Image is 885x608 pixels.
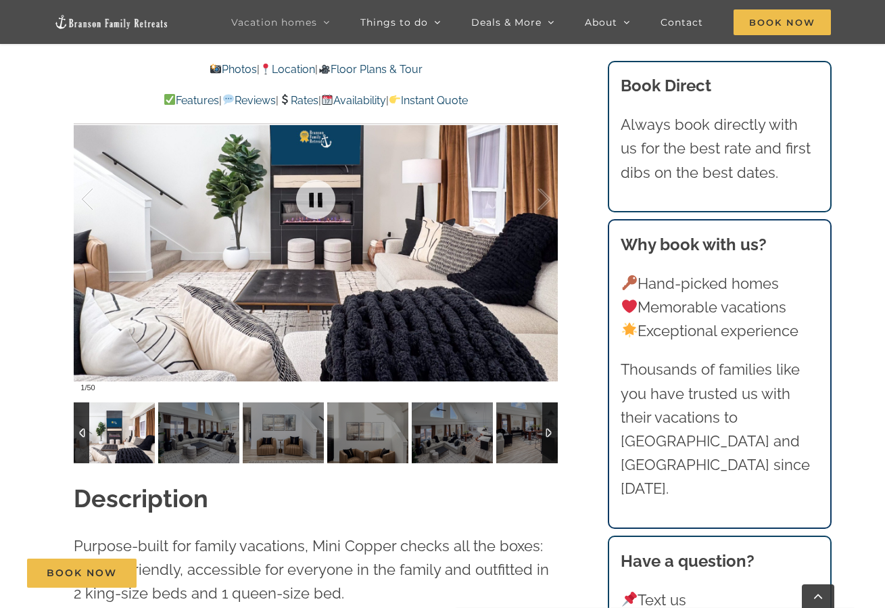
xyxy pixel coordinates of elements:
p: | | [74,61,558,78]
h3: Why book with us? [621,233,818,257]
img: 🎥 [319,64,330,74]
img: Copper-Pointe-at-Table-Rock-Lake-1007-2-scaled.jpg-nggid042796-ngg0dyn-120x90-00f0w010c011r110f11... [496,402,577,463]
img: 📍 [260,64,271,74]
img: 🌟 [622,323,637,337]
span: Deals & More [471,18,542,27]
a: Book Now [27,559,137,588]
img: ✅ [164,94,175,105]
img: 📌 [622,592,637,607]
span: Book Now [47,567,117,579]
img: 📸 [210,64,221,74]
a: Floor Plans & Tour [318,63,422,76]
span: Book Now [734,9,831,35]
span: Contact [661,18,703,27]
a: Features [164,94,219,107]
a: Photos [210,63,257,76]
span: Vacation homes [231,18,317,27]
p: Thousands of families like you have trusted us with their vacations to [GEOGRAPHIC_DATA] and [GEO... [621,358,818,500]
a: Instant Quote [389,94,468,107]
img: 💲 [279,94,290,105]
a: Rates [279,94,318,107]
img: Copper-Pointe-at-Table-Rock-Lake-1014-2-scaled.jpg-nggid042802-ngg0dyn-120x90-00f0w010c011r110f11... [158,402,239,463]
img: Copper-Pointe-at-Table-Rock-Lake-3021-scaled.jpg-nggid042918-ngg0dyn-120x90-00f0w010c011r110f110r... [327,402,408,463]
span: About [585,18,617,27]
strong: Have a question? [621,551,755,571]
a: Availability [321,94,386,107]
img: ❤️ [622,299,637,314]
strong: Description [74,484,208,513]
img: 🔑 [622,275,637,290]
img: Branson Family Retreats Logo [54,14,169,30]
p: Always book directly with us for the best rate and first dibs on the best dates. [621,113,818,185]
span: Things to do [360,18,428,27]
p: Hand-picked homes Memorable vacations Exceptional experience [621,272,818,344]
p: | | | | [74,92,558,110]
img: Copper-Pointe-at-Table-Rock-Lake-1017-2-scaled.jpg-nggid042804-ngg0dyn-120x90-00f0w010c011r110f11... [243,402,324,463]
img: 💬 [223,94,234,105]
img: Copper-Pointe-at-Table-Rock-Lake-1050-scaled.jpg-nggid042833-ngg0dyn-120x90-00f0w010c011r110f110r... [412,402,493,463]
b: Book Direct [621,76,711,95]
a: Location [260,63,315,76]
img: Copper-Pointe-at-Table-Rock-Lake-3020-Edit-scaled.jpg-nggid042921-ngg0dyn-120x90-00f0w010c011r110... [74,402,155,463]
p: Purpose-built for family vacations, Mini Copper checks all the boxes: it’s dog-friendly, accessib... [74,534,558,606]
a: Reviews [222,94,275,107]
img: 👉 [389,94,400,105]
img: 📆 [322,94,333,105]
